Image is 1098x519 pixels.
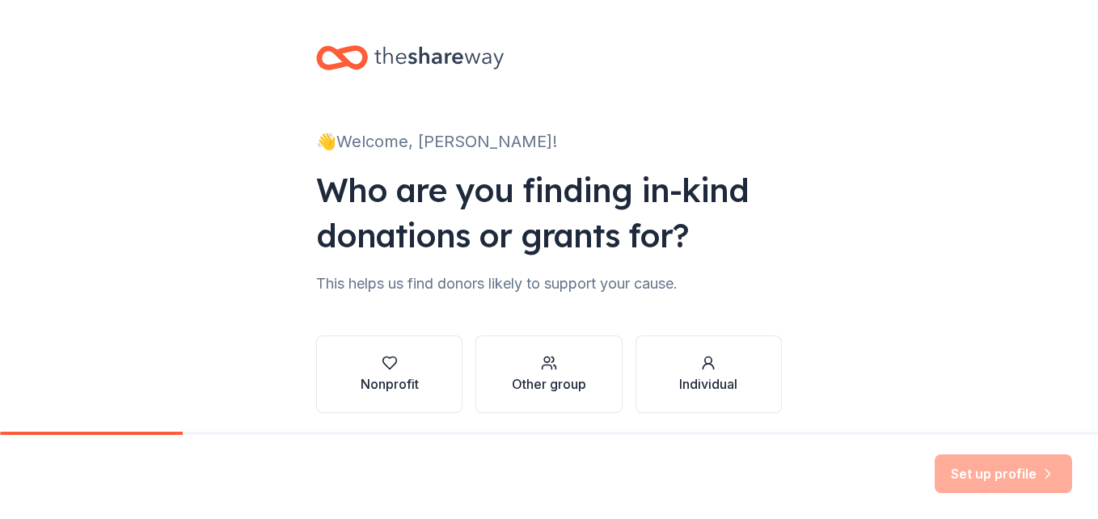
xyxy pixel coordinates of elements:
[475,335,622,413] button: Other group
[512,374,586,394] div: Other group
[636,335,782,413] button: Individual
[679,374,737,394] div: Individual
[316,167,782,258] div: Who are you finding in-kind donations or grants for?
[316,271,782,297] div: This helps us find donors likely to support your cause.
[316,129,782,154] div: 👋 Welcome, [PERSON_NAME]!
[316,335,462,413] button: Nonprofit
[361,374,419,394] div: Nonprofit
